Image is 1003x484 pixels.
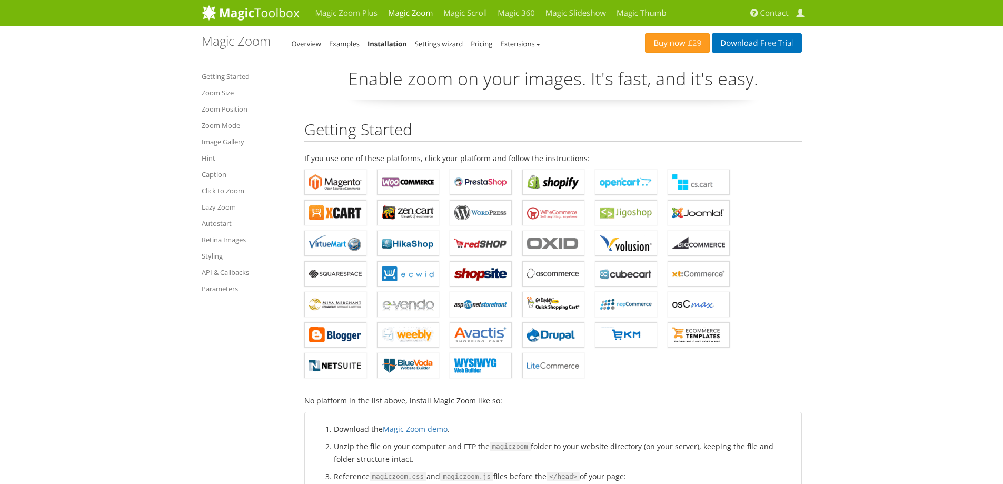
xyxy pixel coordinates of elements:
a: Magic Zoom for NetSuite [304,353,366,378]
a: Image Gallery [202,135,289,148]
b: Magic Zoom for NetSuite [309,358,362,373]
b: Magic Zoom for WooCommerce [382,174,434,190]
b: Magic Zoom for VirtueMart [309,235,362,251]
a: Magic Zoom for Jigoshop [595,200,657,225]
a: Zoom Position [202,103,289,115]
a: Magic Zoom for Squarespace [304,261,366,287]
p: If you use one of these platforms, click your platform and follow the instructions: [304,152,802,164]
a: Magic Zoom for CS-Cart [668,170,730,195]
a: Settings wizard [415,39,463,48]
b: Magic Zoom for Zen Cart [382,205,434,221]
a: Magic Zoom for nopCommerce [595,292,657,317]
a: Magic Zoom for osCommerce [522,261,584,287]
b: Magic Zoom for LiteCommerce [527,358,580,373]
b: Magic Zoom for PrestaShop [454,174,507,190]
a: Magic Zoom for VirtueMart [304,231,366,256]
a: Magic Zoom for ECWID [377,261,439,287]
code: magiczoom [490,442,531,451]
a: Pricing [471,39,492,48]
a: Overview [292,39,321,48]
b: Magic Zoom for Squarespace [309,266,362,282]
a: API & Callbacks [202,266,289,279]
b: Magic Zoom for WordPress [454,205,507,221]
b: Magic Zoom for Weebly [382,327,434,343]
a: Magic Zoom for ShopSite [450,261,512,287]
a: Lazy Zoom [202,201,289,213]
b: Magic Zoom for GoDaddy Shopping Cart [527,297,580,312]
b: Magic Zoom for EKM [600,327,652,343]
b: Magic Zoom for Joomla [672,205,725,221]
h2: Getting Started [304,121,802,142]
a: Styling [202,250,289,262]
a: Magic Zoom for CubeCart [595,261,657,287]
a: Magic Zoom for WordPress [450,200,512,225]
a: Magic Zoom for OXID [522,231,584,256]
a: Magic Zoom for EKM [595,322,657,348]
b: Magic Zoom for AspDotNetStorefront [454,297,507,312]
b: Magic Zoom for Volusion [600,235,652,251]
a: Magic Zoom for redSHOP [450,231,512,256]
b: Magic Zoom for Drupal [527,327,580,343]
b: Magic Zoom for ShopSite [454,266,507,282]
p: No platform in the list above, install Magic Zoom like so: [304,394,802,407]
a: Extensions [500,39,540,48]
a: Magic Zoom for BlueVoda [377,353,439,378]
b: Magic Zoom for WYSIWYG [454,358,507,373]
b: Magic Zoom for Magento [309,174,362,190]
b: Magic Zoom for osCMax [672,297,725,312]
a: Getting Started [202,70,289,83]
b: Magic Zoom for OXID [527,235,580,251]
a: Magic Zoom for WooCommerce [377,170,439,195]
b: Magic Zoom for Jigoshop [600,205,652,221]
b: Magic Zoom for xt:Commerce [672,266,725,282]
b: Magic Zoom for osCommerce [527,266,580,282]
b: Magic Zoom for e-vendo [382,297,434,312]
a: Click to Zoom [202,184,289,197]
a: Magic Zoom for OpenCart [595,170,657,195]
a: Magic Zoom for Blogger [304,322,366,348]
span: Free Trial [758,39,793,47]
a: Zoom Size [202,86,289,99]
h1: Magic Zoom [202,34,271,48]
img: MagicToolbox.com - Image tools for your website [202,5,300,21]
a: Buy now£29 [645,33,710,53]
a: Magic Zoom for Joomla [668,200,730,225]
a: Autostart [202,217,289,230]
code: magiczoom.css [370,472,427,481]
a: Magic Zoom for LiteCommerce [522,353,584,378]
b: Magic Zoom for nopCommerce [600,297,652,312]
b: Magic Zoom for Miva Merchant [309,297,362,312]
b: Magic Zoom for HikaShop [382,235,434,251]
b: Magic Zoom for Bigcommerce [672,235,725,251]
a: Magic Zoom for xt:Commerce [668,261,730,287]
a: Zoom Mode [202,119,289,132]
b: Magic Zoom for X-Cart [309,205,362,221]
li: Unzip the file on your computer and FTP the folder to your website directory (on your server), ke... [334,440,793,465]
span: Contact [760,8,789,18]
a: Retina Images [202,233,289,246]
b: Magic Zoom for ecommerce Templates [672,327,725,343]
span: £29 [686,39,702,47]
a: Magic Zoom for Bigcommerce [668,231,730,256]
b: Magic Zoom for redSHOP [454,235,507,251]
a: Magic Zoom for ecommerce Templates [668,322,730,348]
a: Magic Zoom for osCMax [668,292,730,317]
a: Installation [368,39,407,48]
a: Magic Zoom for HikaShop [377,231,439,256]
b: Magic Zoom for Shopify [527,174,580,190]
a: Magic Zoom for Zen Cart [377,200,439,225]
a: Magic Zoom for Volusion [595,231,657,256]
a: Magic Zoom for Magento [304,170,366,195]
a: Magic Zoom for X-Cart [304,200,366,225]
a: Magic Zoom for GoDaddy Shopping Cart [522,292,584,317]
code: magiczoom.js [440,472,493,481]
p: Enable zoom on your images. It's fast, and it's easy. [304,66,802,100]
a: Magic Zoom for e-vendo [377,292,439,317]
b: Magic Zoom for OpenCart [600,174,652,190]
a: Parameters [202,282,289,295]
a: Magic Zoom for Miva Merchant [304,292,366,317]
a: Magic Zoom demo [383,424,448,434]
a: Magic Zoom for WYSIWYG [450,353,512,378]
b: Magic Zoom for WP e-Commerce [527,205,580,221]
b: Magic Zoom for CS-Cart [672,174,725,190]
